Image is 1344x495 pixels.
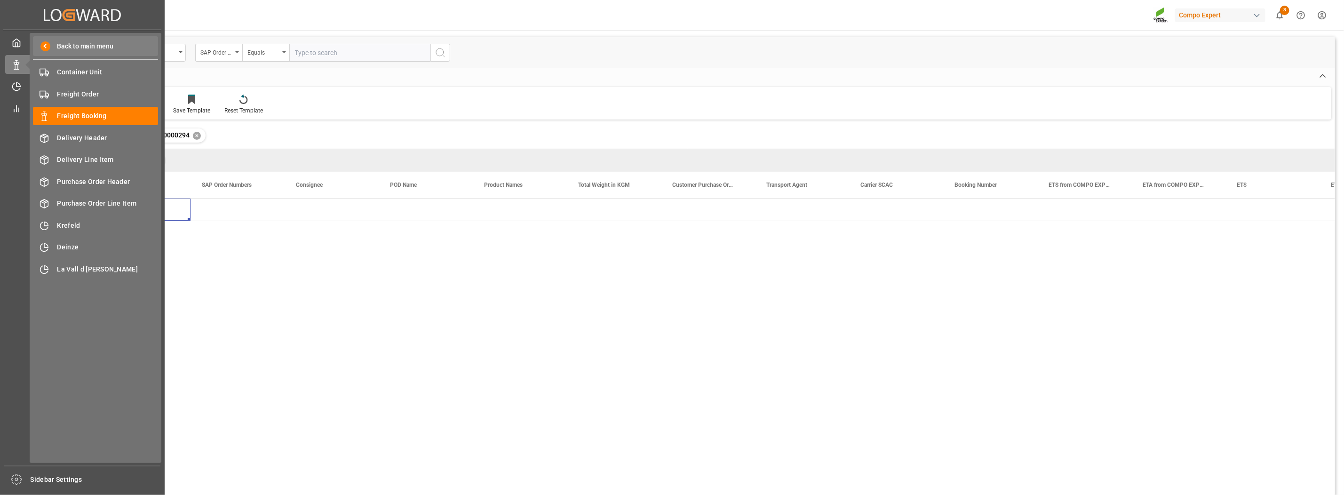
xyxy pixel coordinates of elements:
[33,194,158,213] a: Purchase Order Line Item
[57,177,159,187] span: Purchase Order Header
[1280,6,1289,15] span: 3
[484,182,523,188] span: Product Names
[247,46,279,57] div: Equals
[766,182,807,188] span: Transport Agent
[33,128,158,147] a: Delivery Header
[1143,182,1206,188] span: ETA from COMPO EXPERT
[195,44,242,62] button: open menu
[57,264,159,274] span: La Vall d [PERSON_NAME]
[193,132,201,140] div: ✕
[224,106,263,115] div: Reset Template
[1175,6,1269,24] button: Compo Expert
[5,99,159,117] a: My Reports
[578,182,630,188] span: Total Weight in KGM
[200,46,232,57] div: SAP Order Numbers
[1290,5,1312,26] button: Help Center
[57,67,159,77] span: Container Unit
[1331,182,1341,188] span: ETA
[57,242,159,252] span: Deinze
[1237,182,1247,188] span: ETS
[152,131,190,139] span: 2000000294
[57,111,159,121] span: Freight Booking
[296,182,323,188] span: Consignee
[242,44,289,62] button: open menu
[1269,5,1290,26] button: show 3 new notifications
[5,33,159,52] a: My Cockpit
[1049,182,1112,188] span: ETS from COMPO EXPERT
[430,44,450,62] button: search button
[57,199,159,208] span: Purchase Order Line Item
[33,172,158,191] a: Purchase Order Header
[33,107,158,125] a: Freight Booking
[57,155,159,165] span: Delivery Line Item
[57,221,159,231] span: Krefeld
[57,89,159,99] span: Freight Order
[954,182,997,188] span: Booking Number
[1153,7,1169,24] img: Screenshot%202023-09-29%20at%2010.02.21.png_1712312052.png
[289,44,430,62] input: Type to search
[672,182,735,188] span: Customer Purchase Order Numbers
[33,85,158,103] a: Freight Order
[50,41,114,51] span: Back to main menu
[860,182,893,188] span: Carrier SCAC
[33,63,158,81] a: Container Unit
[31,475,161,485] span: Sidebar Settings
[173,106,210,115] div: Save Template
[390,182,417,188] span: POD Name
[33,260,158,278] a: La Vall d [PERSON_NAME]
[1175,8,1265,22] div: Compo Expert
[33,151,158,169] a: Delivery Line Item
[5,77,159,96] a: Timeslot Management
[202,182,252,188] span: SAP Order Numbers
[57,133,159,143] span: Delivery Header
[33,216,158,234] a: Krefeld
[33,238,158,256] a: Deinze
